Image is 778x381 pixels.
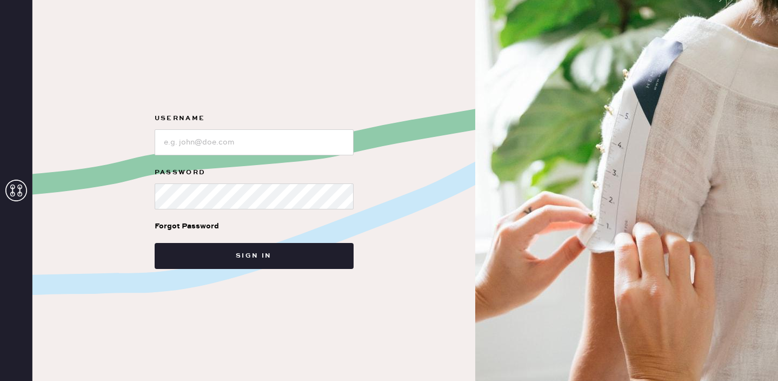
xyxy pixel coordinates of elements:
[155,220,219,232] div: Forgot Password
[155,166,354,179] label: Password
[155,209,219,243] a: Forgot Password
[155,129,354,155] input: e.g. john@doe.com
[155,112,354,125] label: Username
[155,243,354,269] button: Sign in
